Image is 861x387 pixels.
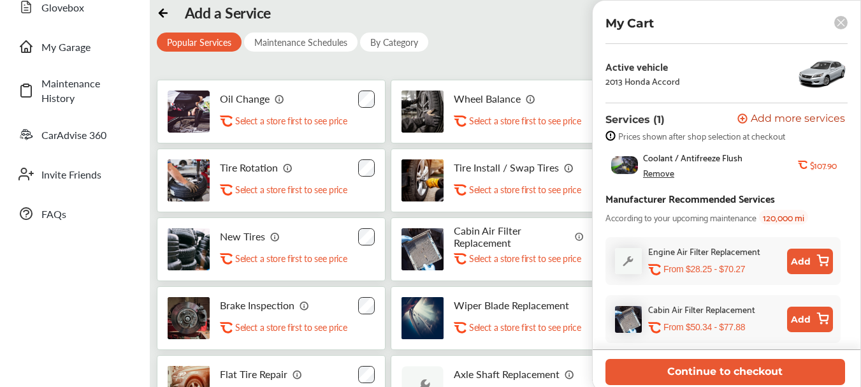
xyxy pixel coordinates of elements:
span: CarAdvise 360 [41,128,131,142]
img: engine-cooling-thumb.jpg [611,156,638,174]
p: Select a store first to see price [235,115,347,127]
img: 8515_st0640_046.jpg [797,54,848,92]
img: info_icon_vector.svg [300,300,310,310]
p: Wheel Balance [454,92,521,105]
div: Manufacturer Recommended Services [605,189,775,207]
div: Active vehicle [605,61,680,72]
img: tire-wheel-balance-thumb.jpg [402,91,444,133]
p: Oil Change [220,92,270,105]
img: thumb_Wipers.jpg [402,297,444,339]
span: 120,000 mi [759,210,808,224]
div: 2013 Honda Accord [605,76,680,86]
p: Cabin Air Filter Replacement [454,224,570,249]
p: Axle Shaft Replacement [454,368,560,380]
img: info_icon_vector.svg [293,369,303,379]
p: Select a store first to see price [235,252,347,265]
a: My Garage [11,30,137,63]
span: FAQs [41,207,131,221]
img: oil-change-thumb.jpg [168,91,210,133]
img: tire-rotation-thumb.jpg [168,159,210,201]
button: Add [787,249,833,274]
button: Continue to checkout [605,359,845,385]
div: By Category [360,33,428,52]
b: $107.90 [810,160,837,170]
p: From $50.34 - $77.88 [663,321,745,333]
p: Select a store first to see price [469,252,581,265]
button: Add more services [737,113,845,126]
p: Select a store first to see price [235,321,347,333]
a: CarAdvise 360 [11,118,137,151]
p: My Cart [605,16,654,31]
img: info_icon_vector.svg [275,94,285,104]
p: Wiper Blade Replacement [454,299,569,311]
a: Add more services [737,113,848,126]
p: Select a store first to see price [469,321,581,333]
p: Services (1) [605,113,665,126]
img: info_icon_vector.svg [575,231,584,241]
img: new-tires-thumb.jpg [168,228,210,270]
span: Maintenance History [41,76,131,105]
img: info_icon_vector.svg [526,94,536,104]
span: Invite Friends [41,167,131,182]
span: My Garage [41,40,131,54]
div: Add a Service [185,4,271,22]
p: Brake Inspection [220,299,294,311]
p: Tire Install / Swap Tires [454,161,559,173]
span: Add more services [751,113,845,126]
div: Maintenance Schedules [244,33,358,52]
a: Invite Friends [11,157,137,191]
p: Flat Tire Repair [220,368,287,380]
div: Popular Services [157,33,242,52]
img: default_wrench_icon.d1a43860.svg [615,248,642,274]
button: Add [787,307,833,332]
div: Cabin Air Filter Replacement [648,302,755,316]
p: Select a store first to see price [469,184,581,196]
p: New Tires [220,230,265,242]
img: info-strock.ef5ea3fe.svg [605,131,616,141]
p: Tire Rotation [220,161,278,173]
img: info_icon_vector.svg [565,369,575,379]
span: Coolant / Antifreeze Flush [643,152,742,163]
a: FAQs [11,197,137,230]
img: info_icon_vector.svg [283,163,293,173]
img: brake-inspection-thumb.jpg [168,297,210,339]
img: cabin-air-filter-replacement-thumb.jpg [615,306,642,333]
img: cabin-air-filter-replacement-thumb.jpg [402,228,444,270]
a: Maintenance History [11,69,137,112]
img: info_icon_vector.svg [270,231,280,242]
p: Select a store first to see price [235,184,347,196]
div: Remove [643,168,674,178]
div: Engine Air Filter Replacement [648,244,760,258]
img: info_icon_vector.svg [564,163,574,173]
span: Prices shown after shop selection at checkout [618,131,785,141]
span: According to your upcoming maintenance [605,210,756,224]
p: From $28.25 - $70.27 [663,263,745,275]
img: tire-install-swap-tires-thumb.jpg [402,159,444,201]
p: Select a store first to see price [469,115,581,127]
